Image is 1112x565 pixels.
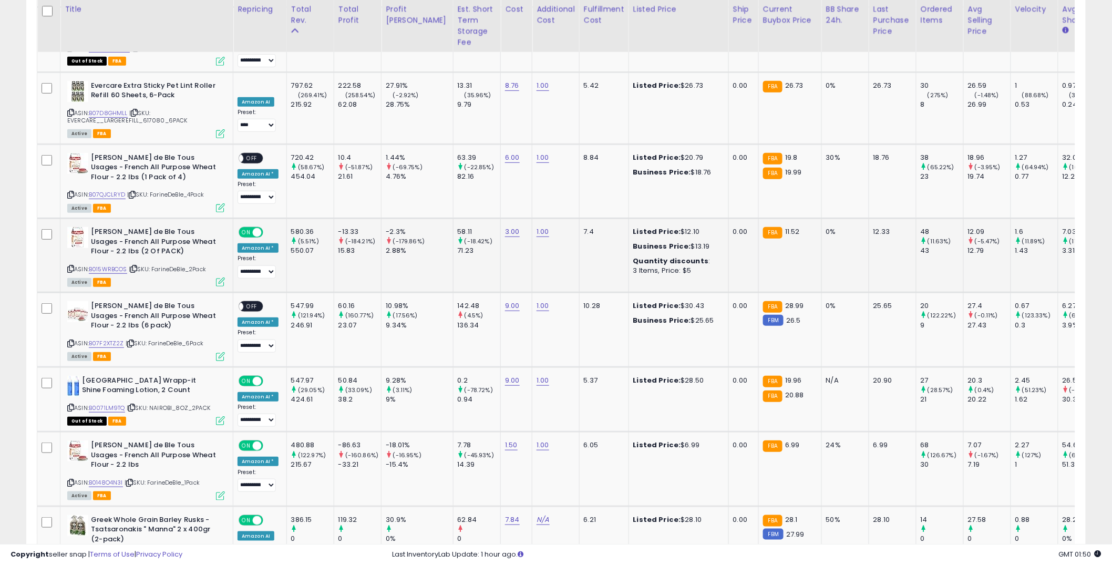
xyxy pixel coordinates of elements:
div: 27.43 [968,321,1011,330]
a: 1.00 [537,227,549,237]
small: (4.5%) [465,311,483,320]
div: 8 [921,100,963,109]
div: $13.19 [633,242,720,251]
div: 9.28% [386,376,452,385]
small: (-45.93%) [465,451,494,459]
div: Preset: [238,44,279,67]
div: 580.36 [291,227,334,237]
small: FBA [763,391,782,402]
small: (-22.85%) [465,163,494,171]
div: 12.09 [968,227,1011,237]
div: 18.96 [968,153,1011,162]
small: (0.4%) [975,386,994,394]
span: 19.99 [785,167,802,177]
div: Amazon AI * [238,457,279,466]
div: $30.43 [633,301,720,311]
div: 7.07 [968,440,1011,450]
span: 26.73 [785,80,804,90]
div: 1.6 [1015,227,1058,237]
div: 38 [921,153,963,162]
div: 26.58% [1063,376,1105,385]
div: 0.97% [1063,81,1105,90]
span: All listings currently available for purchase on Amazon [67,129,91,138]
div: 9 [921,321,963,330]
div: 6.05 [584,440,621,450]
div: 20.90 [873,376,908,385]
small: (122.22%) [928,311,956,320]
div: 136.34 [458,321,501,330]
small: FBA [763,81,782,93]
div: -13.33 [338,227,382,237]
div: 0.00 [733,153,750,162]
small: FBM [763,315,784,326]
div: 30% [826,153,861,162]
b: [PERSON_NAME] de Ble Tous Usages - French All Purpose Wheat Flour - 2.2 lbs (1 Pack of 4) [91,153,219,185]
small: (64.94%) [1022,163,1049,171]
div: 10.4 [338,153,382,162]
span: OFF [243,302,260,311]
small: (275%) [928,91,949,99]
a: 1.00 [537,301,549,311]
b: Listed Price: [633,227,681,237]
div: 20.22 [968,395,1011,404]
div: 63.39 [458,153,501,162]
b: Listed Price: [633,80,681,90]
div: 0.77 [1015,172,1058,181]
div: 15.83 [338,246,382,255]
div: 28.75% [386,100,452,109]
div: 0.53 [1015,100,1058,109]
b: [PERSON_NAME] de Ble Tous Usages - French All Purpose Wheat Flour - 2.2 lbs [91,440,219,472]
div: Velocity [1015,4,1054,15]
small: (112.39%) [1069,237,1096,245]
small: (-0.11%) [975,311,998,320]
small: (127%) [1022,451,1042,459]
div: $6.99 [633,440,720,450]
div: 27.91% [386,81,452,90]
a: B015WRBCOS [89,265,127,274]
small: (126.67%) [928,451,956,459]
div: Preset: [238,109,279,132]
div: 21 [921,395,963,404]
small: FBA [763,227,782,239]
small: (35.96%) [465,91,491,99]
span: 19.96 [785,375,802,385]
div: Preset: [238,255,279,279]
div: 215.67 [291,460,334,469]
div: -2.3% [386,227,452,237]
div: 1.44% [386,153,452,162]
small: (-184.21%) [345,237,376,245]
div: Last Purchase Price [873,4,912,37]
div: Amazon AI [238,97,274,107]
b: Listed Price: [633,301,681,311]
span: FBA [108,417,126,426]
span: FBA [108,57,126,66]
small: (160.77%) [345,311,374,320]
div: 7.03% [1063,227,1105,237]
div: Fulfillment Cost [584,4,624,26]
div: ASIN: [67,227,225,285]
small: (-179.86%) [393,237,425,245]
div: 24% [826,440,861,450]
div: 20 [921,301,963,311]
div: 10.98% [386,301,452,311]
div: 12.79 [968,246,1011,255]
a: 9.00 [505,301,520,311]
div: 50.84 [338,376,382,385]
small: (17.56%) [393,311,418,320]
div: Avg BB Share [1063,4,1101,26]
div: N/A [826,376,861,385]
a: Privacy Policy [136,549,182,559]
div: 23.07 [338,321,382,330]
div: 0.00 [733,301,750,311]
small: (3.11%) [393,386,413,394]
a: B0148O4N3I [89,478,123,487]
div: 0.00 [733,227,750,237]
span: All listings that are currently out of stock and unavailable for purchase on Amazon [67,57,107,66]
small: (51.23%) [1022,386,1047,394]
div: $20.79 [633,153,720,162]
small: (-160.86%) [345,451,379,459]
div: 5.37 [584,376,621,385]
div: 0% [826,81,861,90]
div: Ship Price [733,4,754,26]
a: 8.76 [505,80,519,91]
